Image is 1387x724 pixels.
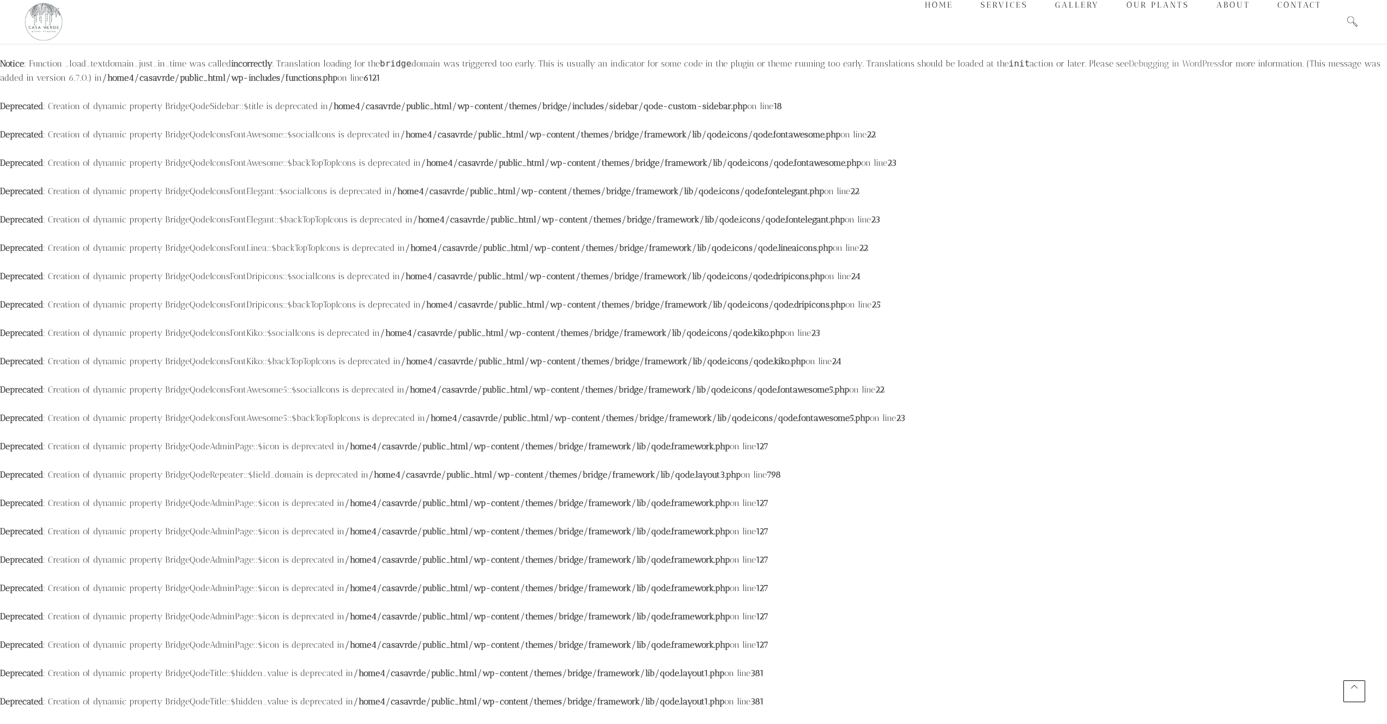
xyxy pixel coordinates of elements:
b: 23 [896,413,905,423]
b: 25 [871,299,881,310]
b: /home4/casavrde/public_html/wp-content/themes/bridge/framework/lib/qode.framework.php [344,639,730,650]
b: 127 [756,611,768,622]
b: 22 [850,186,859,196]
b: /home4/casavrde/public_html/wp-content/themes/bridge/framework/lib/qode.framework.php [344,611,730,622]
b: /home4/casavrde/public_html/wp-includes/functions.php [102,73,337,83]
b: 6121 [364,73,380,83]
b: 798 [767,469,781,480]
b: /home4/casavrde/public_html/wp-content/themes/bridge/framework/lib/qode.layout1.php [353,668,724,678]
b: /home4/casavrde/public_html/wp-content/themes/bridge/framework/lib/qode.icons/qode.kiko.php [380,328,785,338]
b: /home4/casavrde/public_html/wp-content/themes/bridge/includes/sidebar/qode-custom-sidebar.php [328,101,747,111]
b: /home4/casavrde/public_html/wp-content/themes/bridge/framework/lib/qode.icons/qode.fontelegant.php [392,186,824,196]
b: 23 [887,158,897,168]
code: bridge [380,58,411,69]
b: 24 [832,356,841,366]
b: 127 [756,498,768,508]
b: 127 [756,639,768,650]
b: 24 [851,271,861,281]
strong: incorrectly [231,58,272,69]
b: /home4/casavrde/public_html/wp-content/themes/bridge/framework/lib/qode.icons/qode.dripicons.php [400,271,825,281]
b: 18 [773,101,782,111]
b: /home4/casavrde/public_html/wp-content/themes/bridge/framework/lib/qode.icons/qode.fontelegant.php [413,214,845,225]
b: /home4/casavrde/public_html/wp-content/themes/bridge/framework/lib/qode.framework.php [344,498,730,508]
b: /home4/casavrde/public_html/wp-content/themes/bridge/framework/lib/qode.icons/qode.fontawesome.php [421,158,861,168]
b: 381 [750,668,764,678]
b: /home4/casavrde/public_html/wp-content/themes/bridge/framework/lib/qode.layout1.php [353,696,724,707]
b: 127 [756,441,768,451]
b: /home4/casavrde/public_html/wp-content/themes/bridge/framework/lib/qode.framework.php [344,441,730,451]
b: 127 [756,583,768,593]
b: /home4/casavrde/public_html/wp-content/themes/bridge/framework/lib/qode.icons/qode.kiko.php [401,356,805,366]
b: /home4/casavrde/public_html/wp-content/themes/bridge/framework/lib/qode.framework.php [344,526,730,536]
a: Debugging in WordPress [1129,58,1222,69]
b: /home4/casavrde/public_html/wp-content/themes/bridge/framework/lib/qode.framework.php [344,583,730,593]
b: 127 [756,554,768,565]
b: /home4/casavrde/public_html/wp-content/themes/bridge/framework/lib/qode.icons/qode.fontawesome5.php [425,413,870,423]
b: 22 [867,129,876,140]
b: 23 [871,214,880,225]
b: /home4/casavrde/public_html/wp-content/themes/bridge/framework/lib/qode.icons/qode.fontawesome.php [400,129,840,140]
b: 23 [811,328,820,338]
b: /home4/casavrde/public_html/wp-content/themes/bridge/framework/lib/qode.icons/qode.fontawesome5.php [404,384,849,395]
b: /home4/casavrde/public_html/wp-content/themes/bridge/framework/lib/qode.icons/qode.dripicons.php [421,299,845,310]
b: /home4/casavrde/public_html/wp-content/themes/bridge/framework/lib/qode.layout3.php [368,469,741,480]
b: 22 [875,384,885,395]
b: 22 [859,243,868,253]
code: init [1009,58,1030,69]
b: /home4/casavrde/public_html/wp-content/themes/bridge/framework/lib/qode.framework.php [344,554,730,565]
b: 381 [750,696,764,707]
b: /home4/casavrde/public_html/wp-content/themes/bridge/framework/lib/qode.icons/qode.lineaicons.php [405,243,833,253]
b: 127 [756,526,768,536]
